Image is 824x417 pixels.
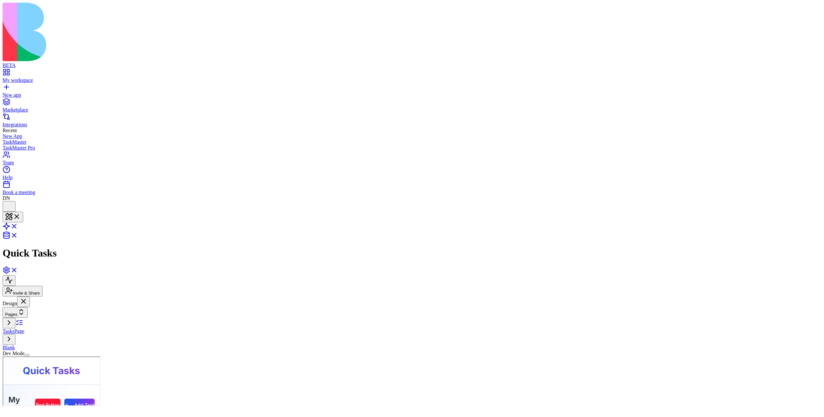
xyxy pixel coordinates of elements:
span: DN [3,195,10,201]
button: Invite & Share [3,286,42,296]
a: Integrations [3,116,821,128]
img: logo [3,3,261,61]
div: Blank [3,345,77,351]
span: Design [3,301,17,306]
span: Recent [3,128,17,133]
button: Pages [3,307,28,318]
h1: Quick Tasks [5,8,91,19]
a: Marketplace [3,101,821,113]
a: TaskMaster Pro [3,145,821,151]
div: BETA [3,63,821,68]
a: Help [3,169,821,180]
div: Integrations [3,122,821,128]
div: New app [3,92,821,98]
a: Book a meeting [3,184,821,195]
h2: My Tasks [5,38,32,58]
div: Team [3,160,821,166]
a: New app [3,86,821,98]
h1: Quick Tasks [3,247,821,259]
a: TaskMaster [3,139,821,145]
a: Team [3,154,821,166]
a: TasksPage [3,322,77,334]
a: My workspace [3,72,821,83]
button: Red Button [32,42,57,54]
div: My workspace [3,77,821,83]
div: Help [3,175,821,180]
a: BETA [3,57,821,68]
a: Blank [3,338,77,351]
button: Add Task [61,42,91,54]
div: Book a meeting [3,189,821,195]
label: Dev Mode [3,351,24,356]
div: Marketplace [3,107,821,113]
a: New App [3,133,821,139]
div: TasksPage [3,328,77,334]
